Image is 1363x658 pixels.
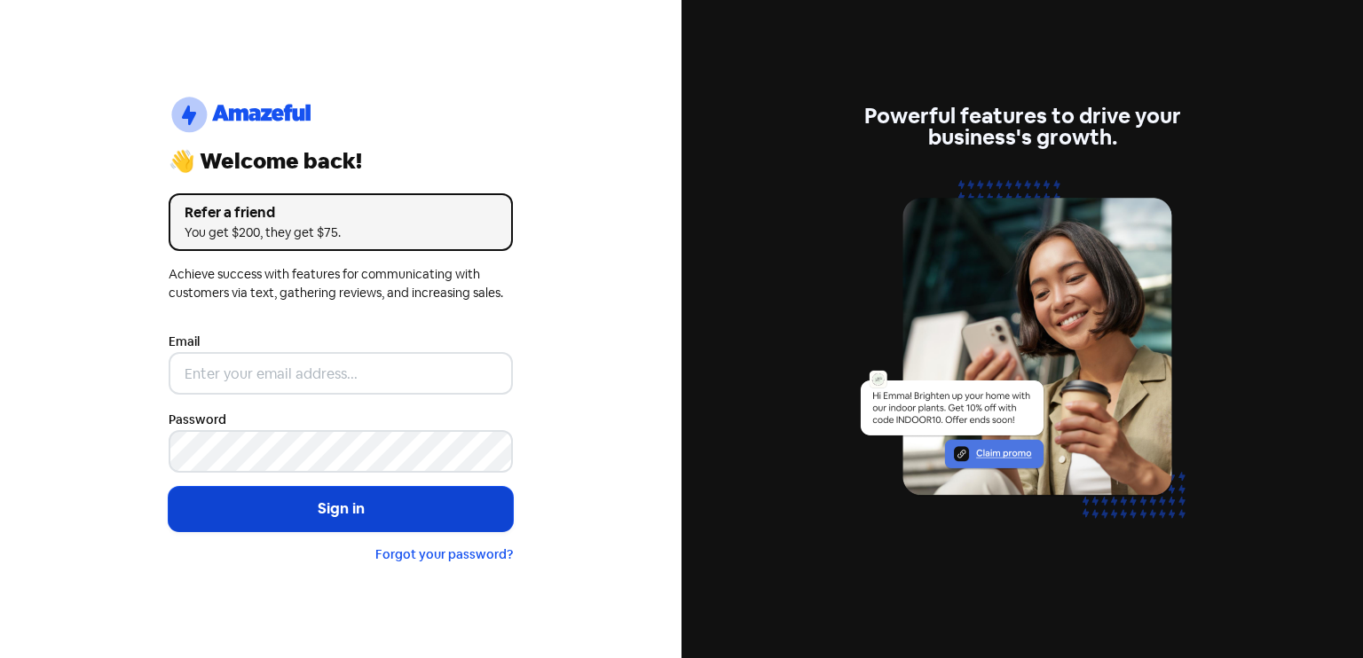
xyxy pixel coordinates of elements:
[169,487,513,531] button: Sign in
[185,223,497,242] div: You get $200, they get $75.
[850,106,1194,148] div: Powerful features to drive your business's growth.
[169,265,513,302] div: Achieve success with features for communicating with customers via text, gathering reviews, and i...
[169,151,513,172] div: 👋 Welcome back!
[375,546,513,562] a: Forgot your password?
[850,169,1194,552] img: text-marketing
[169,352,513,395] input: Enter your email address...
[185,202,497,223] div: Refer a friend
[169,411,226,429] label: Password
[169,333,200,351] label: Email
